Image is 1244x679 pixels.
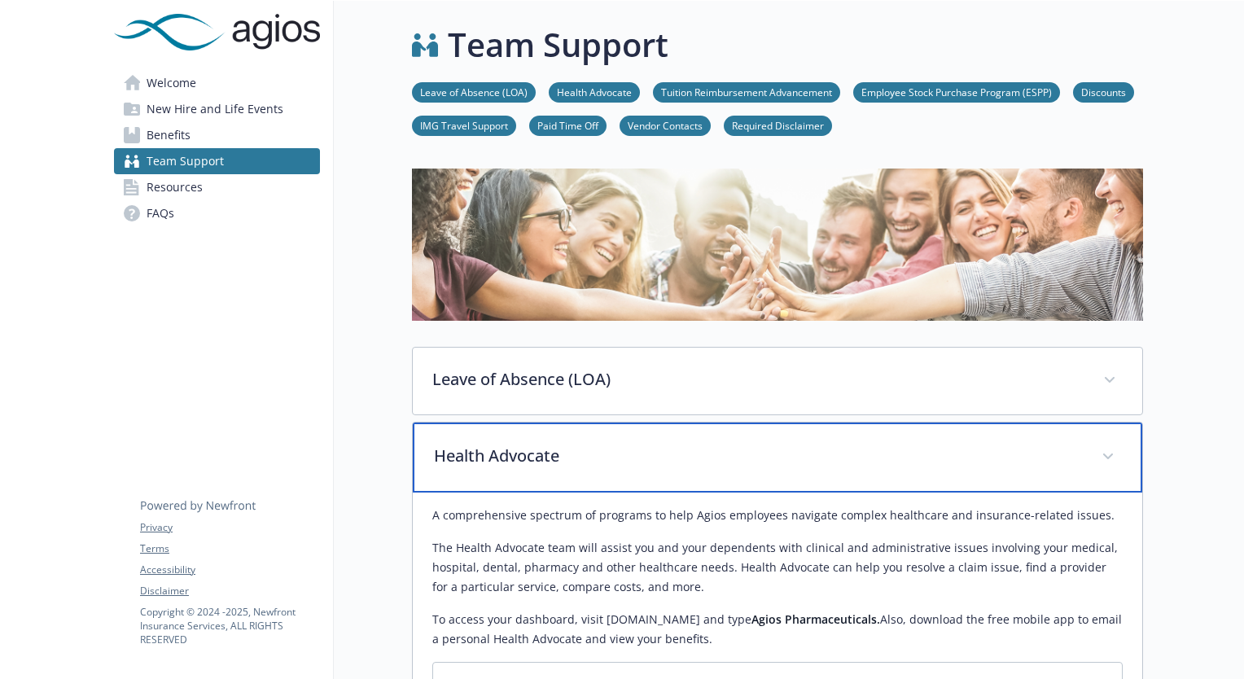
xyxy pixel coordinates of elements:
[412,84,536,99] a: Leave of Absence (LOA)
[724,117,832,133] a: Required Disclaimer
[1073,84,1134,99] a: Discounts
[140,541,319,556] a: Terms
[653,84,840,99] a: Tuition Reimbursement Advancement
[147,148,224,174] span: Team Support
[413,423,1142,493] div: Health Advocate
[147,96,283,122] span: New Hire and Life Events
[114,122,320,148] a: Benefits
[147,174,203,200] span: Resources
[140,563,319,577] a: Accessibility
[448,20,668,69] h1: Team Support
[114,96,320,122] a: New Hire and Life Events
[529,117,607,133] a: Paid Time Off
[751,611,880,627] strong: Agios Pharmaceuticals.
[412,169,1143,321] img: team support page banner
[147,122,191,148] span: Benefits
[432,367,1084,392] p: Leave of Absence (LOA)
[147,70,196,96] span: Welcome
[114,148,320,174] a: Team Support
[853,84,1060,99] a: Employee Stock Purchase Program (ESPP)
[140,605,319,646] p: Copyright © 2024 - 2025 , Newfront Insurance Services, ALL RIGHTS RESERVED
[140,520,319,535] a: Privacy
[114,174,320,200] a: Resources
[549,84,640,99] a: Health Advocate
[114,70,320,96] a: Welcome
[434,444,1082,468] p: Health Advocate
[413,348,1142,414] div: Leave of Absence (LOA)
[140,584,319,598] a: Disclaimer
[412,117,516,133] a: IMG Travel Support
[432,506,1123,525] p: A comprehensive spectrum of programs to help Agios employees navigate complex healthcare and insu...
[147,200,174,226] span: FAQs
[620,117,711,133] a: Vendor Contacts
[114,200,320,226] a: FAQs
[432,610,1123,649] p: To access your dashboard, visit [DOMAIN_NAME] and type Also, download the free mobile app to emai...
[432,538,1123,597] p: The Health Advocate team will assist you and your dependents with clinical and administrative iss...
